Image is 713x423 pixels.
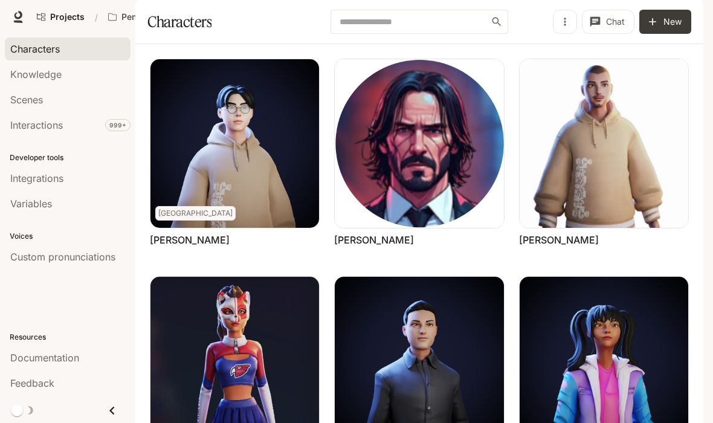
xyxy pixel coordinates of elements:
a: [PERSON_NAME] [334,233,414,247]
a: [PERSON_NAME] [519,233,599,247]
button: New [639,10,691,34]
span: Projects [50,12,85,22]
p: Pen Pals [Production] [121,12,189,22]
h1: Characters [147,10,211,34]
button: Chat [582,10,634,34]
button: Open workspace menu [103,5,208,29]
a: [PERSON_NAME] [150,233,230,247]
img: John [150,59,319,228]
img: Justin Bieber [520,59,688,228]
a: Go to projects [31,5,90,29]
div: / [90,11,103,24]
img: John Wick [335,59,503,228]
